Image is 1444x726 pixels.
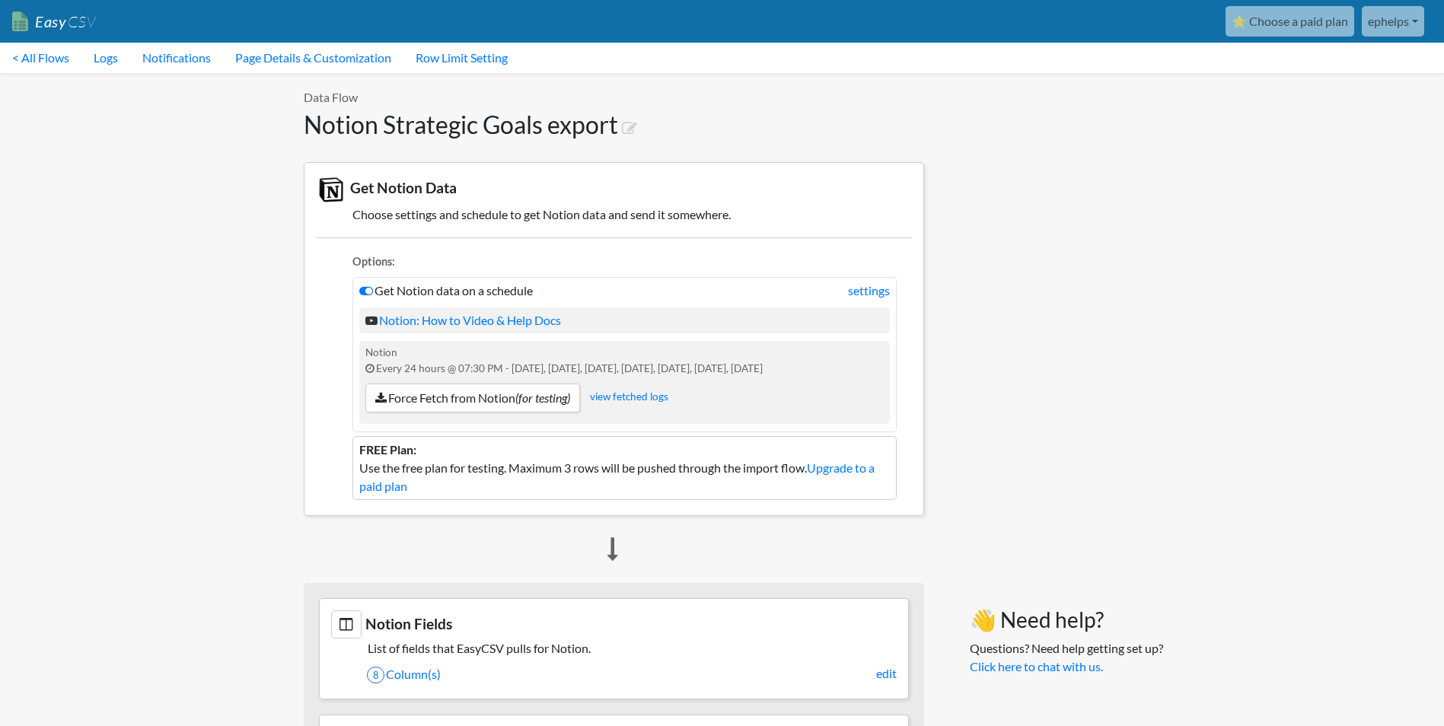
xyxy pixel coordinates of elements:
a: EasyCSV [12,6,96,37]
a: Click here to chat with us. [970,659,1103,673]
h3: 👋 Need help? [970,607,1163,633]
a: Force Fetch from Notion(for testing) [365,384,580,412]
a: Logs [81,43,130,73]
h3: Get Notion Data [316,174,912,205]
a: 8Column(s) [367,661,897,687]
i: (for testing) [515,390,570,405]
a: Upgrade to a paid plan [359,460,875,493]
a: Notifications [130,43,223,73]
img: Notion [316,174,346,205]
h5: List of fields that EasyCSV pulls for Notion. [331,641,897,655]
a: view fetched logs [590,390,668,403]
a: Row Limit Setting [403,43,520,73]
div: Notion Every 24 hours @ 07:30 PM - [DATE], [DATE], [DATE], [DATE], [DATE], [DATE], [DATE] [359,341,890,424]
h3: Notion Fields [331,610,897,638]
span: 8 [367,667,384,683]
li: Use the free plan for testing. Maximum 3 rows will be pushed through the import flow. [352,436,897,500]
b: FREE Plan: [359,442,416,457]
a: settings [848,282,890,300]
a: edit [876,664,897,683]
a: ephelps [1362,6,1424,37]
li: Get Notion data on a schedule [352,277,897,432]
a: ⭐ Choose a paid plan [1226,6,1354,37]
a: Notion: How to Video & Help Docs [365,313,561,327]
li: Options: [352,253,897,274]
p: Data Flow [304,88,924,107]
h5: Choose settings and schedule to get Notion data and send it somewhere. [316,207,912,221]
a: Page Details & Customization [223,43,403,73]
h1: Notion Strategic Goals export [304,110,924,139]
span: CSV [66,12,96,31]
p: Questions? Need help getting set up? [970,639,1163,676]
